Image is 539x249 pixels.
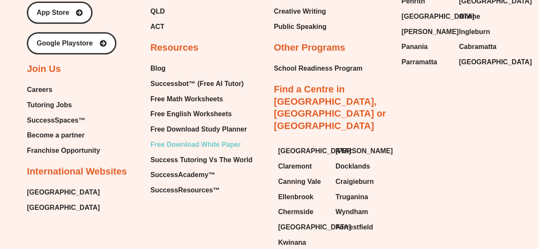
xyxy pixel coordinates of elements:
[150,123,247,136] span: Free Download Study Planner
[278,145,351,157] span: [GEOGRAPHIC_DATA]
[278,221,327,234] a: [GEOGRAPHIC_DATA]
[150,138,252,151] a: Free Download White Paper
[150,77,252,90] a: Successbot™ (Free AI Tutor)
[150,42,199,54] h2: Resources
[27,166,127,178] h2: International Websites
[401,26,450,38] a: [PERSON_NAME]
[27,99,72,112] span: Tutoring Jobs
[459,26,508,38] a: Ingleburn
[335,160,384,173] a: Docklands
[150,5,165,18] span: QLD
[150,20,223,33] a: ACT
[150,93,252,106] a: Free Math Worksheets
[274,20,327,33] a: Public Speaking
[459,10,480,23] span: Online
[335,221,384,234] a: Forrestfield
[274,5,327,18] a: Creative Writing
[27,99,100,112] a: Tutoring Jobs
[278,191,327,203] a: Ellenbrook
[335,191,384,203] a: Truganina
[37,40,93,47] span: Google Playstore
[150,154,252,166] a: Success Tutoring Vs The World
[335,145,392,157] span: [PERSON_NAME]
[278,206,314,218] span: Chermside
[274,62,363,75] a: School Readiness Program
[401,56,437,69] span: Parramatta
[459,40,508,53] a: Cabramatta
[335,160,370,173] span: Docklands
[27,83,52,96] span: Careers
[37,9,69,16] span: App Store
[335,206,368,218] span: Wyndham
[401,26,458,38] span: [PERSON_NAME]
[278,175,327,188] a: Canning Vale
[27,201,100,214] a: [GEOGRAPHIC_DATA]
[150,5,223,18] a: QLD
[27,63,61,75] h2: Join Us
[401,40,450,53] a: Panania
[278,236,327,249] a: Kwinana
[27,144,100,157] a: Franchise Opportunity
[27,129,100,142] a: Become a partner
[150,108,232,120] span: Free English Worksheets
[27,129,84,142] span: Become a partner
[335,191,368,203] span: Truganina
[150,184,220,197] span: SuccessResources™
[335,206,384,218] a: Wyndham
[459,40,496,53] span: Cabramatta
[335,175,374,188] span: Craigieburn
[401,10,450,23] a: [GEOGRAPHIC_DATA]
[401,40,427,53] span: Panania
[335,221,373,234] span: Forrestfield
[274,84,386,131] a: Find a Centre in [GEOGRAPHIC_DATA], [GEOGRAPHIC_DATA] or [GEOGRAPHIC_DATA]
[150,169,215,181] span: SuccessAcademy™
[459,10,508,23] a: Online
[335,175,384,188] a: Craigieburn
[397,153,539,249] iframe: Chat Widget
[459,56,532,69] span: [GEOGRAPHIC_DATA]
[150,169,252,181] a: SuccessAcademy™
[150,93,223,106] span: Free Math Worksheets
[278,191,314,203] span: Ellenbrook
[459,26,490,38] span: Ingleburn
[150,62,166,75] span: Blog
[459,56,508,69] a: [GEOGRAPHIC_DATA]
[274,5,326,18] span: Creative Writing
[27,83,100,96] a: Careers
[278,160,312,173] span: Claremont
[27,186,100,199] a: [GEOGRAPHIC_DATA]
[278,206,327,218] a: Chermside
[27,114,100,127] a: SuccessSpaces™
[278,145,327,157] a: [GEOGRAPHIC_DATA]
[150,123,252,136] a: Free Download Study Planner
[150,20,164,33] span: ACT
[150,184,252,197] a: SuccessResources™
[150,138,241,151] span: Free Download White Paper
[27,114,85,127] span: SuccessSpaces™
[401,56,450,69] a: Parramatta
[278,221,351,234] span: [GEOGRAPHIC_DATA]
[401,10,474,23] span: [GEOGRAPHIC_DATA]
[278,175,321,188] span: Canning Vale
[150,62,252,75] a: Blog
[27,2,92,24] a: App Store
[278,160,327,173] a: Claremont
[27,32,116,54] a: Google Playstore
[274,42,346,54] h2: Other Programs
[278,236,306,249] span: Kwinana
[150,108,252,120] a: Free English Worksheets
[335,145,384,157] a: [PERSON_NAME]
[150,77,244,90] span: Successbot™ (Free AI Tutor)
